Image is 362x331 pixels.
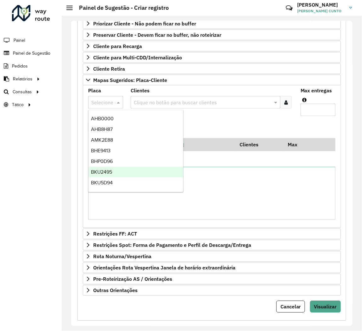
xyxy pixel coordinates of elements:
[91,116,114,121] span: AHB0000
[91,159,113,164] span: BHP0D96
[93,21,196,26] span: Priorizar Cliente - Não podem ficar no buffer
[314,304,337,310] span: Visualizar
[83,263,341,273] a: Orientações Rota Vespertina Janela de horário extraordinária
[83,41,341,52] a: Cliente para Recarga
[282,1,296,15] a: Contato Rápido
[93,78,167,83] span: Mapas Sugeridos: Placa-Cliente
[297,2,345,8] h3: [PERSON_NAME]
[276,301,305,313] button: Cancelar
[91,148,110,153] span: BHE9413
[83,251,341,262] a: Rota Noturna/Vespertina
[93,231,137,236] span: Restrições FF: ACT
[83,75,341,85] a: Mapas Sugeridos: Placa-Cliente
[14,37,25,44] span: Painel
[73,4,169,11] h2: Painel de Sugestão - Criar registro
[93,66,125,71] span: Cliente Retira
[83,30,341,40] a: Preservar Cliente - Devem ficar no buffer, não roteirizar
[88,110,183,193] ng-dropdown-panel: Options list
[83,52,341,63] a: Cliente para Multi-CDD/Internalização
[83,18,341,29] a: Priorizar Cliente - Não podem ficar no buffer
[13,50,50,57] span: Painel de Sugestão
[83,229,341,239] a: Restrições FF: ACT
[93,243,251,248] span: Restrições Spot: Forma de Pagamento e Perfil de Descarga/Entrega
[93,277,172,282] span: Pre-Roteirização AS / Orientações
[88,87,101,94] label: Placa
[83,274,341,285] a: Pre-Roteirização AS / Orientações
[280,304,301,310] span: Cancelar
[93,265,235,270] span: Orientações Rota Vespertina Janela de horário extraordinária
[284,138,309,151] th: Max
[297,8,345,14] span: [PERSON_NAME] CUNTO
[91,127,113,132] span: AHB8H87
[83,85,341,228] div: Mapas Sugeridos: Placa-Cliente
[302,97,307,102] em: Máximo de clientes que serão colocados na mesma rota com os clientes informados
[93,254,151,259] span: Rota Noturna/Vespertina
[93,44,142,49] span: Cliente para Recarga
[83,63,341,74] a: Cliente Retira
[91,180,113,185] span: BKU5D94
[12,101,24,108] span: Tático
[235,138,284,151] th: Clientes
[91,169,112,175] span: BKU2495
[301,87,332,94] label: Max entregas
[91,137,113,143] span: AMK2E88
[310,301,341,313] button: Visualizar
[93,288,138,293] span: Outras Orientações
[13,76,32,82] span: Relatórios
[93,55,182,60] span: Cliente para Multi-CDD/Internalização
[83,240,341,251] a: Restrições Spot: Forma de Pagamento e Perfil de Descarga/Entrega
[131,87,150,94] label: Clientes
[93,32,221,37] span: Preservar Cliente - Devem ficar no buffer, não roteirizar
[83,285,341,296] a: Outras Orientações
[13,89,32,95] span: Consultas
[12,63,28,69] span: Pedidos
